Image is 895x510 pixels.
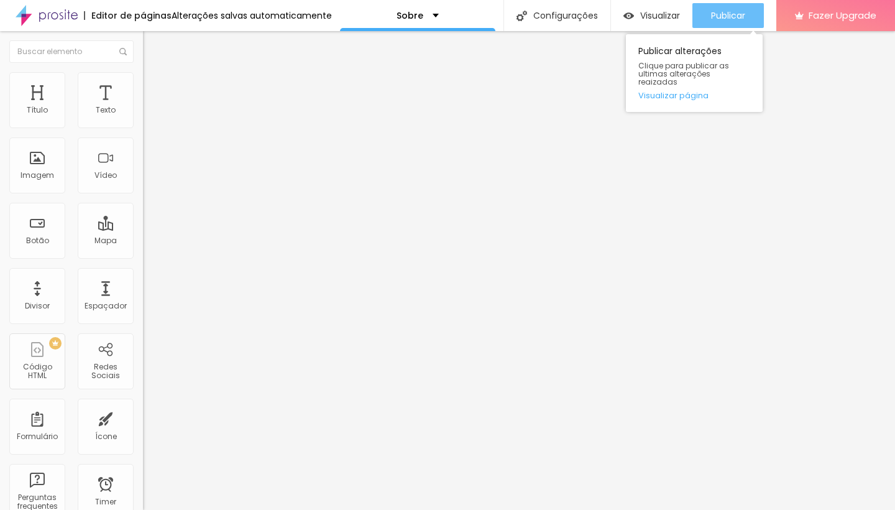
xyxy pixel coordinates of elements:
iframe: Editor [143,31,895,510]
a: Visualizar página [638,91,750,100]
div: Divisor [25,302,50,310]
div: Mapa [94,236,117,245]
div: Redes Sociais [81,363,130,381]
div: Imagem [21,171,54,180]
span: Fazer Upgrade [809,10,876,21]
input: Buscar elemento [9,40,134,63]
div: Título [27,106,48,114]
div: Vídeo [94,171,117,180]
span: Visualizar [640,11,680,21]
div: Código HTML [12,363,62,381]
div: Botão [26,236,49,245]
img: Icone [119,48,127,55]
img: Icone [516,11,527,21]
img: view-1.svg [623,11,634,21]
div: Espaçador [85,302,127,310]
div: Publicar alterações [626,34,763,112]
p: Sobre [397,11,423,20]
button: Visualizar [611,3,692,28]
div: Alterações salvas automaticamente [172,11,332,20]
div: Editor de páginas [84,11,172,20]
div: Formulário [17,432,58,441]
button: Publicar [692,3,764,28]
div: Texto [96,106,116,114]
span: Clique para publicar as ultimas alterações reaizadas [638,62,750,86]
div: Ícone [95,432,117,441]
div: Timer [95,498,116,506]
span: Publicar [711,11,745,21]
